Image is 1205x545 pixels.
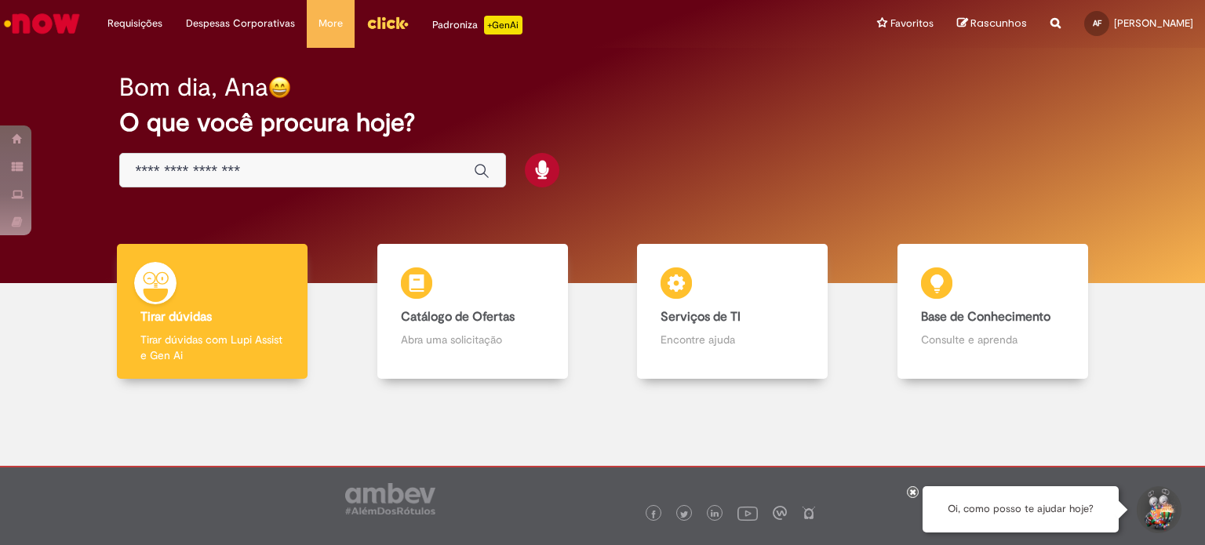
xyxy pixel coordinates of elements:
[345,483,435,514] img: logo_footer_ambev_rotulo_gray.png
[863,244,1123,380] a: Base de Conhecimento Consulte e aprenda
[1134,486,1181,533] button: Iniciar Conversa de Suporte
[343,244,603,380] a: Catálogo de Ofertas Abra uma solicitação
[186,16,295,31] span: Despesas Corporativas
[921,332,1065,347] p: Consulte e aprenda
[140,332,284,363] p: Tirar dúvidas com Lupi Assist e Gen Ai
[923,486,1119,532] div: Oi, como posso te ajudar hoje?
[319,16,343,31] span: More
[921,309,1050,325] b: Base de Conhecimento
[1114,16,1193,30] span: [PERSON_NAME]
[119,74,268,101] h2: Bom dia, Ana
[711,510,719,519] img: logo_footer_linkedin.png
[890,16,934,31] span: Favoritos
[661,332,804,347] p: Encontre ajuda
[1093,18,1101,28] span: AF
[484,16,522,35] p: +GenAi
[119,109,1087,136] h2: O que você procura hoje?
[737,503,758,523] img: logo_footer_youtube.png
[107,16,162,31] span: Requisições
[366,11,409,35] img: click_logo_yellow_360x200.png
[401,309,515,325] b: Catálogo de Ofertas
[957,16,1027,31] a: Rascunhos
[2,8,82,39] img: ServiceNow
[680,510,688,518] img: logo_footer_twitter.png
[432,16,522,35] div: Padroniza
[802,506,816,520] img: logo_footer_naosei.png
[401,332,544,347] p: Abra uma solicitação
[602,244,863,380] a: Serviços de TI Encontre ajuda
[82,244,343,380] a: Tirar dúvidas Tirar dúvidas com Lupi Assist e Gen Ai
[773,506,787,520] img: logo_footer_workplace.png
[970,16,1027,31] span: Rascunhos
[140,309,212,325] b: Tirar dúvidas
[268,76,291,99] img: happy-face.png
[650,510,657,518] img: logo_footer_facebook.png
[661,309,741,325] b: Serviços de TI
